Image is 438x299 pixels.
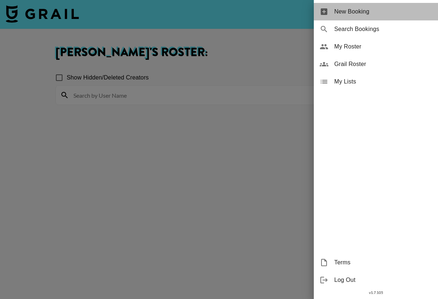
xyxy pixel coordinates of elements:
div: Search Bookings [314,20,438,38]
div: Grail Roster [314,55,438,73]
span: Search Bookings [334,25,432,34]
div: New Booking [314,3,438,20]
span: My Lists [334,77,432,86]
span: My Roster [334,42,432,51]
span: Grail Roster [334,60,432,69]
div: Log Out [314,271,438,289]
div: Terms [314,254,438,271]
span: New Booking [334,7,432,16]
div: My Lists [314,73,438,90]
div: My Roster [314,38,438,55]
span: Log Out [334,276,432,284]
span: Terms [334,258,432,267]
div: v 1.7.105 [314,289,438,296]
